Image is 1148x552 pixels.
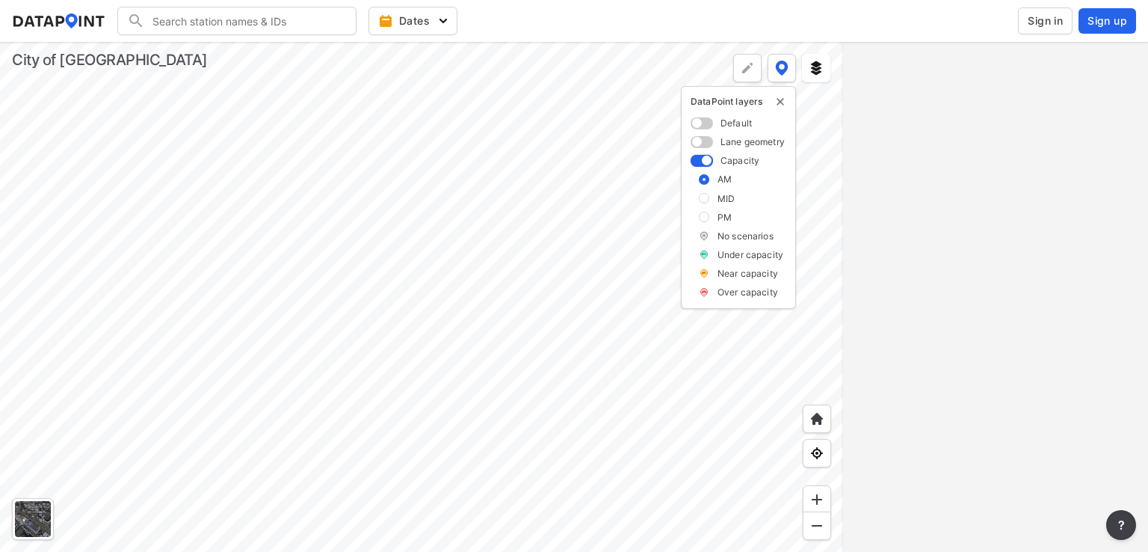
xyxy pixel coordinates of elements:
[717,267,778,280] label: Near capacity
[1115,516,1127,534] span: ?
[699,267,709,280] img: near_capacity.5a45b545.svg
[12,49,208,70] div: City of [GEOGRAPHIC_DATA]
[1078,8,1136,34] button: Sign up
[809,411,824,426] img: +XpAUvaXAN7GudzAAAAAElFTkSuQmCC
[699,286,709,298] img: over_capacity.08ff379b.svg
[775,61,789,76] img: data-point-layers.37681fc9.svg
[368,7,457,35] button: Dates
[803,485,831,514] div: Zoom in
[717,286,778,298] label: Over capacity
[717,192,735,205] label: MID
[720,154,759,167] label: Capacity
[809,446,824,461] img: zeq5HYn9AnE9l6UmnFLPAAAAAElFTkSuQmCC
[717,230,774,242] label: No scenarios
[774,96,786,108] button: delete
[733,54,762,82] div: Polygon tool
[691,96,786,108] p: DataPoint layers
[699,248,709,261] img: under_capacity.2e0ab81b.svg
[1018,7,1073,34] button: Sign in
[717,173,732,185] label: AM
[1028,13,1063,28] span: Sign in
[699,230,709,242] img: not_set.07d1b9ed.svg
[809,492,824,507] img: ZvzfEJKXnyWIrJytrsY285QMwk63cM6Drc+sIAAAAASUVORK5CYII=
[803,512,831,540] div: Zoom out
[1106,510,1136,540] button: more
[436,13,451,28] img: 5YPKRKmlfpI5mqlR8AD95paCi+0kK1fRFDJSaMmawlwaeJcJwk9O2fotCW5ve9gAAAAASUVORK5CYII=
[720,135,785,148] label: Lane geometry
[740,61,755,76] img: +Dz8AAAAASUVORK5CYII=
[12,13,105,28] img: dataPointLogo.9353c09d.svg
[774,96,786,108] img: close-external-leyer.3061a1c7.svg
[768,54,796,82] button: DataPoint layers
[1015,7,1076,34] a: Sign in
[809,61,824,76] img: layers.ee07997e.svg
[803,405,831,433] div: Home
[381,13,448,28] span: Dates
[803,439,831,467] div: View my location
[802,54,830,82] button: External layers
[1087,13,1127,28] span: Sign up
[145,9,347,33] input: Search
[717,211,732,224] label: PM
[1076,8,1136,34] a: Sign up
[378,13,393,28] img: calendar-gold.39a51dde.svg
[809,518,824,533] img: MAAAAAElFTkSuQmCC
[717,248,783,261] label: Under capacity
[720,117,752,129] label: Default
[12,498,54,540] div: Toggle basemap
